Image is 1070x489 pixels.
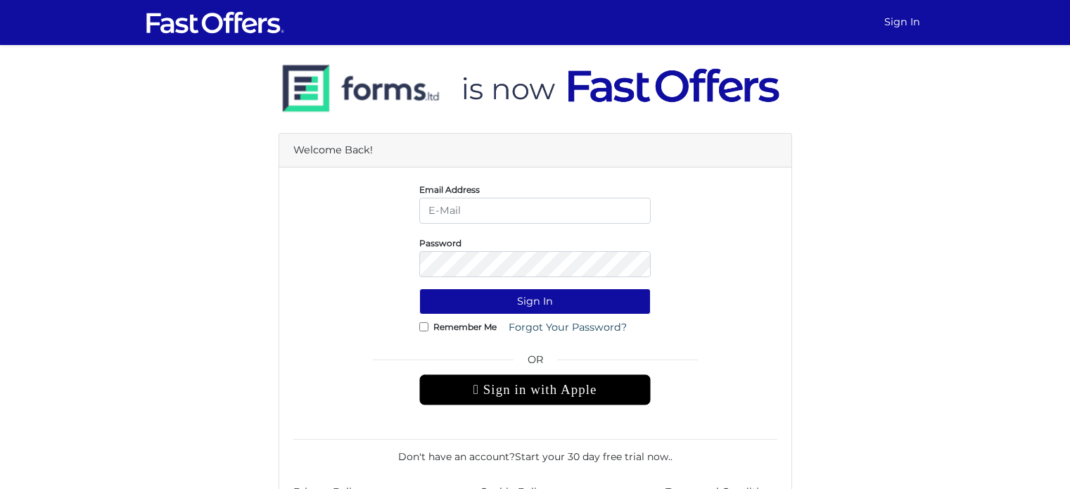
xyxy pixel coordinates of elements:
label: Remember Me [433,325,497,329]
span: OR [419,352,651,374]
div: Don't have an account? . [293,439,777,464]
label: Password [419,241,461,245]
a: Forgot Your Password? [499,315,636,341]
input: E-Mail [419,198,651,224]
button: Sign In [419,288,651,315]
a: Sign In [879,8,926,36]
div: Sign in with Apple [419,374,651,405]
label: Email Address [419,188,480,191]
a: Start your 30 day free trial now. [515,450,670,463]
div: Welcome Back! [279,134,791,167]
